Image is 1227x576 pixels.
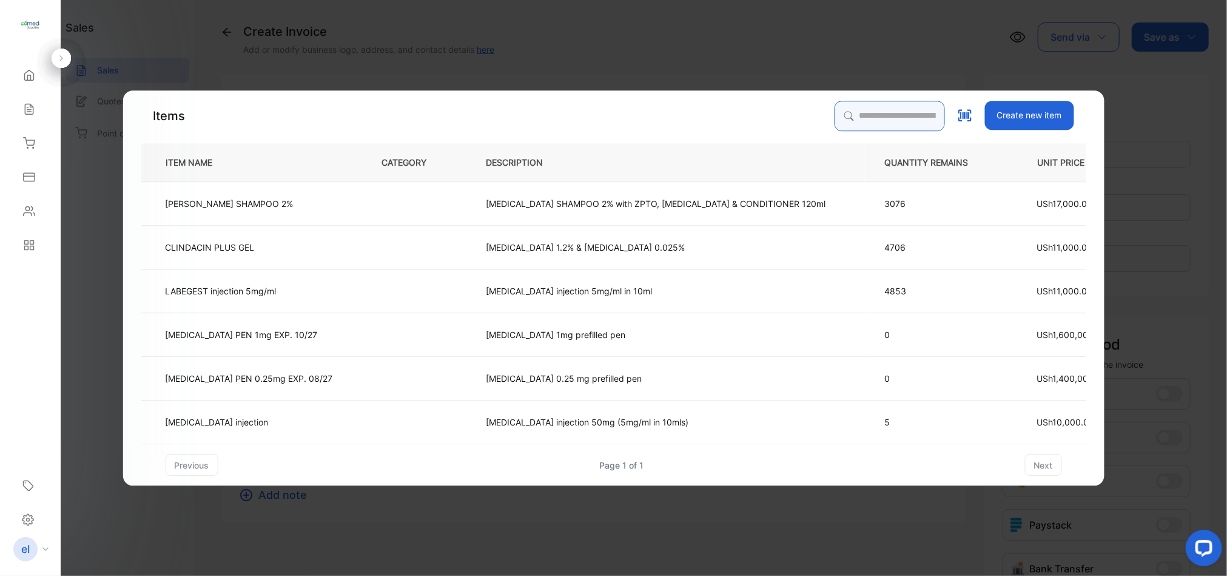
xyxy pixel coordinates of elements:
p: DESCRIPTION [486,156,562,169]
span: USh11,000.00 [1037,286,1092,296]
p: [MEDICAL_DATA] 0.25 mg prefilled pen [486,372,642,385]
div: Page 1 of 1 [599,459,644,472]
p: 0 [884,372,987,385]
button: next [1025,454,1062,476]
p: CATEGORY [382,156,446,169]
span: USh1,600,000.00 [1037,330,1107,340]
p: [MEDICAL_DATA] PEN 1mg EXP. 10/27 [165,328,317,341]
p: [MEDICAL_DATA] 1.2% & [MEDICAL_DATA] 0.025% [486,241,685,254]
p: UNIT PRICE [1027,156,1135,169]
p: Items [153,107,185,125]
img: logo [21,16,39,34]
p: 3076 [884,197,987,210]
p: [PERSON_NAME] SHAMPOO 2% [165,197,293,210]
p: 0 [884,328,987,341]
p: [MEDICAL_DATA] injection 5mg/ml in 10ml [486,285,652,297]
p: [MEDICAL_DATA] SHAMPOO 2% with ZPTO, [MEDICAL_DATA] & CONDITIONER 120ml [486,197,825,210]
p: ITEM NAME [161,156,232,169]
span: USh1,400,000.00 [1037,373,1107,384]
p: 5 [884,416,987,429]
p: 4853 [884,285,987,297]
p: [MEDICAL_DATA] injection 50mg (5mg/ml in 10mls) [486,416,688,429]
p: 4706 [884,241,987,254]
p: el [21,541,30,557]
span: USh10,000.00 [1037,417,1094,427]
button: Create new item [985,101,1074,130]
p: [MEDICAL_DATA] 1mg prefilled pen [486,328,625,341]
span: USh11,000.00 [1037,242,1092,252]
p: QUANTITY REMAINS [884,156,987,169]
p: LABEGEST injection 5mg/ml [165,285,276,297]
p: [MEDICAL_DATA] PEN 0.25mg EXP. 08/27 [165,372,332,385]
p: CLINDACIN PLUS GEL [165,241,254,254]
span: USh17,000.00 [1037,198,1092,209]
button: previous [165,454,218,476]
iframe: LiveChat chat widget [1176,525,1227,576]
p: [MEDICAL_DATA] injection [165,416,268,429]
